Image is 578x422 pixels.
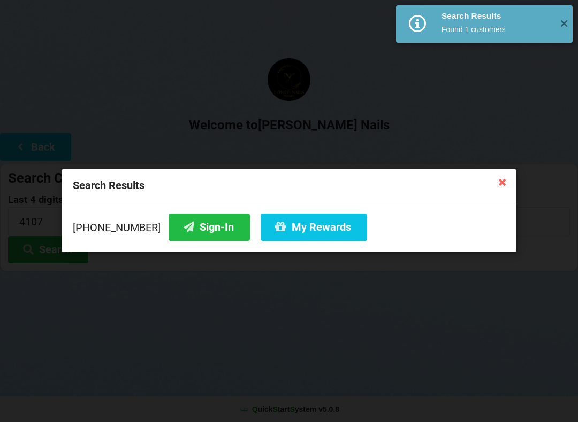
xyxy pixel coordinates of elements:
div: Search Results [62,169,516,202]
button: My Rewards [261,214,367,241]
button: Sign-In [169,214,250,241]
div: Search Results [442,11,551,21]
div: Found 1 customers [442,24,551,35]
div: [PHONE_NUMBER] [73,214,505,241]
